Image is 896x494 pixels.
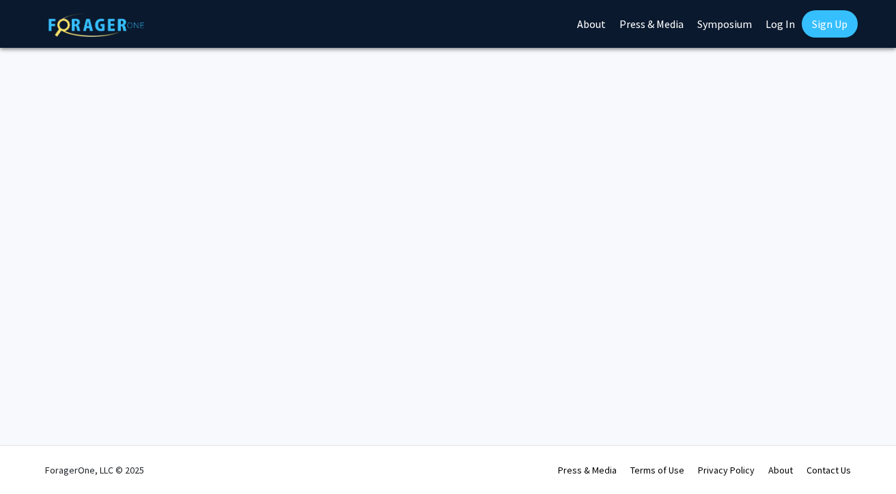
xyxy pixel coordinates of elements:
img: ForagerOne Logo [48,13,144,37]
a: Terms of Use [630,464,684,476]
a: Press & Media [558,464,617,476]
a: About [768,464,793,476]
a: Contact Us [807,464,851,476]
a: Sign Up [802,10,858,38]
div: ForagerOne, LLC © 2025 [45,446,144,494]
a: Privacy Policy [698,464,755,476]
